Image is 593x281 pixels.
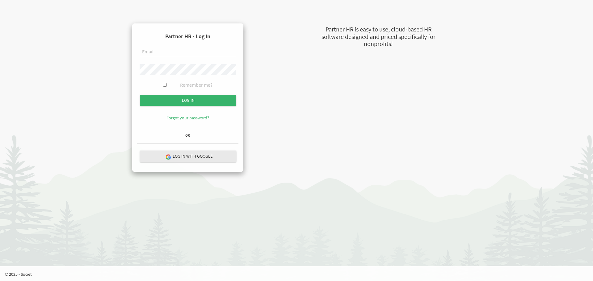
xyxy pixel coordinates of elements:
[5,271,593,277] p: © 2025 - Societ
[180,81,212,89] label: Remember me?
[166,115,209,121] a: Forgot your password?
[140,95,236,106] input: Log in
[290,39,466,48] div: nonprofits!
[137,28,238,44] h4: Partner HR - Log In
[165,154,171,159] img: google-logo.png
[290,32,466,41] div: software designed and priced specifically for
[140,47,236,57] input: Email
[137,133,238,137] h6: OR
[290,25,466,34] div: Partner HR is easy to use, cloud-based HR
[140,151,236,162] button: Log in with Google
